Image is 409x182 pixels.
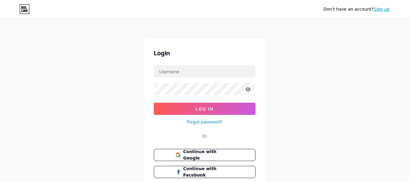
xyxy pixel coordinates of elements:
span: Log In [196,106,213,112]
button: Continue with Facebook [154,166,256,178]
div: Login [154,49,256,58]
button: Continue with Google [154,149,256,161]
div: Don't have an account? [323,6,390,12]
a: Forgot password? [187,118,222,125]
input: Username [154,65,255,77]
button: Log In [154,103,256,115]
a: Sign up [374,7,390,12]
span: Continue with Google [183,149,233,161]
div: Or [202,133,207,139]
span: Continue with Facebook [183,166,233,178]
